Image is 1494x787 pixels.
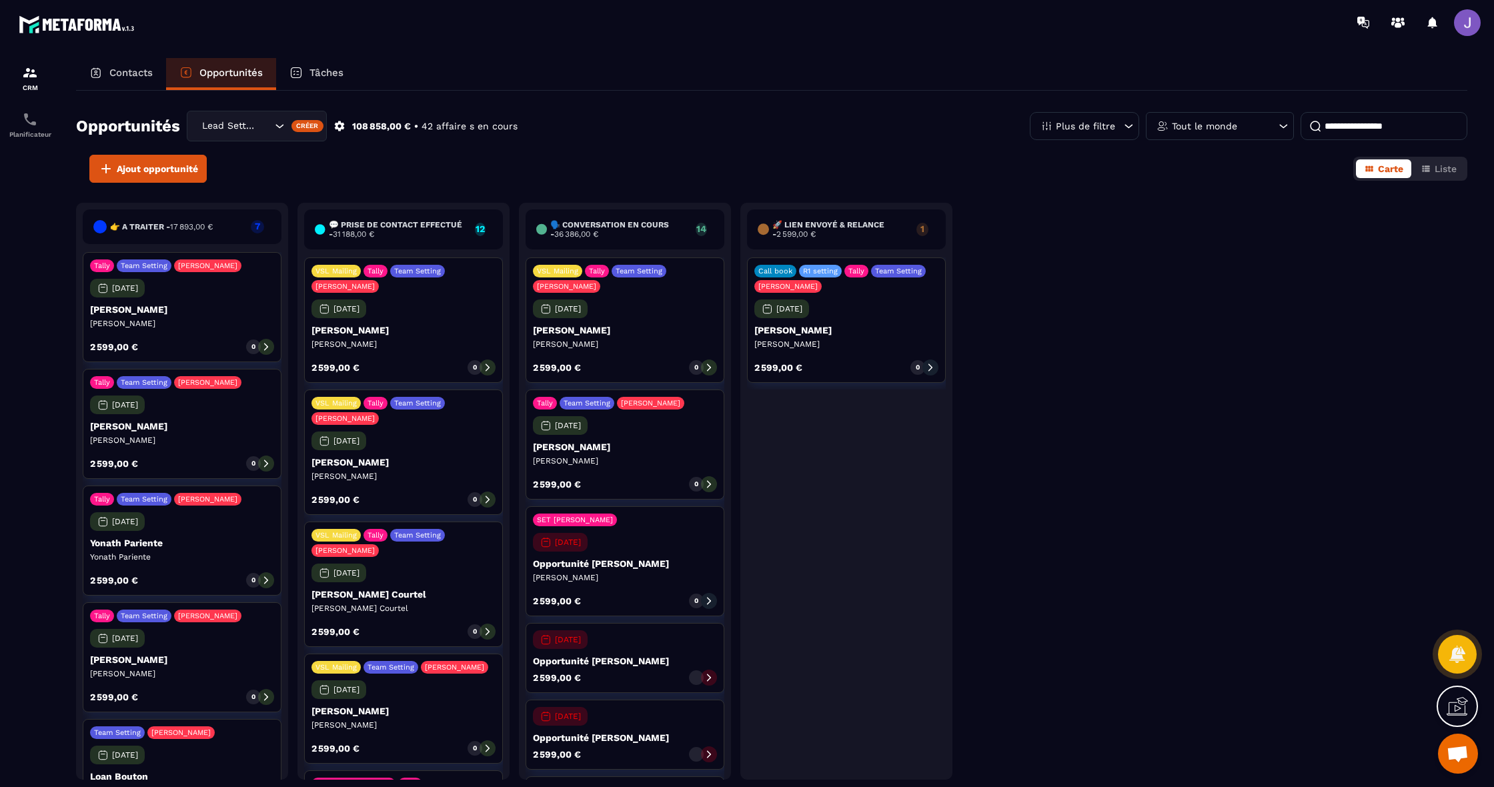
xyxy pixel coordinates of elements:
p: Team Setting [121,378,167,387]
p: 0 [251,342,255,351]
p: Tally [589,267,605,275]
p: 2 599,00 € [533,480,581,489]
p: VSL Mailing [315,399,357,408]
p: 42 affaire s en cours [422,120,518,133]
p: Team Setting [394,399,441,408]
p: Opportunité [PERSON_NAME] [533,558,717,569]
p: [PERSON_NAME] [311,339,496,349]
p: [PERSON_NAME] [311,325,496,335]
p: [PERSON_NAME] [311,706,496,716]
p: VSL Mailing [315,663,357,672]
p: 2 599,00 € [311,744,359,753]
p: 1 [916,224,928,233]
a: Contacts [76,58,166,90]
p: Team Setting [564,399,610,408]
p: Team Setting [94,728,141,737]
p: Opportunité [PERSON_NAME] [533,656,717,666]
p: Yonath Pariente [90,552,274,562]
p: 2 599,00 € [533,673,581,682]
p: 2 599,00 € [90,692,138,702]
p: [PERSON_NAME] [178,378,237,387]
p: 0 [473,495,477,504]
p: 0 [473,744,477,753]
p: 0 [473,363,477,372]
p: [PERSON_NAME] Courtel [311,603,496,614]
p: [DATE] [333,685,359,694]
p: [DATE] [555,421,581,430]
p: [PERSON_NAME] [90,421,274,432]
p: [PERSON_NAME] [311,720,496,730]
p: [PERSON_NAME] [315,546,375,555]
span: 31 188,00 € [333,229,374,239]
input: Search for option [258,119,271,133]
p: 0 [251,459,255,468]
p: 2 599,00 € [311,363,359,372]
p: SET [PERSON_NAME] [537,516,613,524]
p: [DATE] [112,283,138,293]
span: 2 599,00 € [776,229,816,239]
div: Ouvrir le chat [1438,734,1478,774]
p: [PERSON_NAME] [178,612,237,620]
p: 0 [694,480,698,489]
p: Planificateur [3,131,57,138]
p: 12 [475,224,486,233]
span: 17 893,00 € [170,222,213,231]
p: [PERSON_NAME] [533,339,717,349]
p: [PERSON_NAME] [311,457,496,468]
p: Tally [367,531,384,540]
p: [PERSON_NAME] [151,728,211,737]
h2: Opportunités [76,113,180,139]
p: 2 599,00 € [90,342,138,351]
p: [PERSON_NAME] [90,435,274,446]
span: 36 386,00 € [554,229,598,239]
p: [PERSON_NAME] [311,471,496,482]
p: Plus de filtre [1056,121,1115,131]
p: Tally [94,495,110,504]
p: Team Setting [394,267,441,275]
h6: 🚀 Lien envoyé & Relance - [772,220,910,239]
p: Contacts [109,67,153,79]
p: [DATE] [555,538,581,547]
span: Liste [1435,163,1457,174]
p: VSL Mailing [537,267,578,275]
p: Team Setting [121,495,167,504]
p: [PERSON_NAME] [315,282,375,291]
p: [DATE] [333,568,359,578]
p: [PERSON_NAME] [758,282,818,291]
p: Yonath Pariente [90,538,274,548]
p: 2 599,00 € [533,596,581,606]
img: scheduler [22,111,38,127]
a: Opportunités [166,58,276,90]
div: Search for option [187,111,327,141]
p: [DATE] [776,304,802,313]
button: Ajout opportunité [89,155,207,183]
p: [PERSON_NAME] [621,399,680,408]
a: schedulerschedulerPlanificateur [3,101,57,148]
p: [DATE] [555,635,581,644]
h6: 💬 Prise de contact effectué - [329,220,469,239]
p: Tally [848,267,864,275]
p: Opportunités [199,67,263,79]
div: Créer [291,120,324,132]
p: 0 [694,596,698,606]
p: [PERSON_NAME] [90,654,274,665]
p: Tally [94,378,110,387]
span: Lead Setting [199,119,258,133]
p: [PERSON_NAME] [533,325,717,335]
p: 2 599,00 € [533,750,581,759]
p: Tâches [309,67,343,79]
p: [DATE] [333,304,359,313]
p: Tout le monde [1172,121,1237,131]
p: [PERSON_NAME] [425,663,484,672]
p: 14 [696,224,707,233]
p: 108 858,00 € [352,120,411,133]
p: [PERSON_NAME] [90,318,274,329]
p: Tally [537,399,553,408]
p: 2 599,00 € [311,495,359,504]
p: [PERSON_NAME] [178,495,237,504]
p: CRM [3,84,57,91]
p: Call book [758,267,792,275]
p: [PERSON_NAME] [178,261,237,270]
p: Opportunité [PERSON_NAME] [533,732,717,743]
p: Tally [94,261,110,270]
